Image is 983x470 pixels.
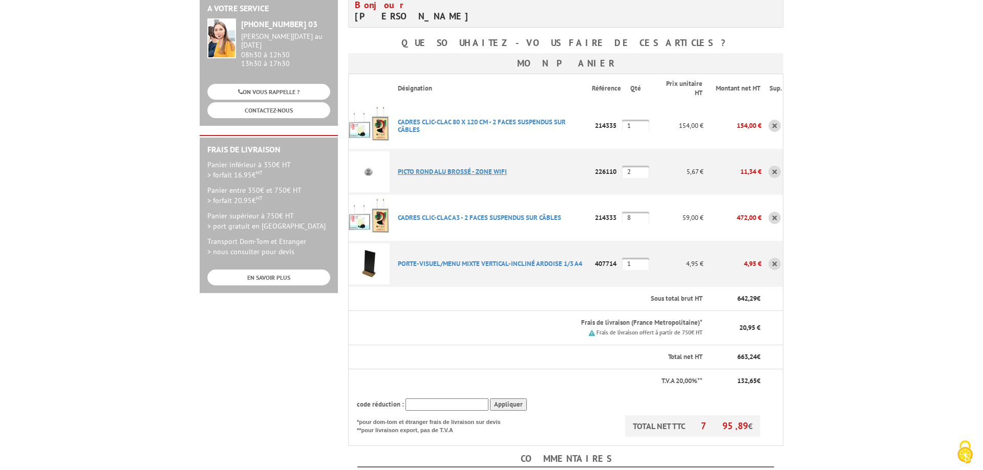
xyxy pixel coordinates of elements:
p: TOTAL NET TTC € [625,415,760,437]
img: widget-service.jpg [207,18,236,58]
p: T.V.A 20,00%** [357,376,702,386]
img: Cookies (fenêtre modale) [952,439,978,465]
p: 214335 [592,117,622,135]
p: 472,00 € [703,209,761,227]
span: > nous consulter pour devis [207,247,294,256]
p: € [712,352,760,362]
img: CADRES CLIC-CLAC 80 X 120 CM - 2 FACES SUSPENDUS SUR CâBLES [349,105,390,146]
p: 214333 [592,209,622,227]
p: Référence [592,84,621,94]
h2: Frais de Livraison [207,145,330,154]
th: Désignation [390,74,592,103]
p: 226110 [592,163,622,181]
p: Total net HT [357,352,702,362]
span: > forfait 16.95€ [207,170,263,180]
strong: [PHONE_NUMBER] 03 [241,19,317,29]
th: Sous total brut HT [390,287,703,311]
img: PICTO ROND ALU BROSSé - ZONE WIFI [349,151,390,192]
input: Appliquer [490,398,527,411]
sup: HT [256,169,263,176]
p: 4,95 € [649,255,703,273]
span: 20,95 € [739,323,760,332]
a: CONTACTEZ-NOUS [207,102,330,118]
div: [PERSON_NAME][DATE] au [DATE] [241,32,330,50]
span: 795,89 [701,420,748,432]
span: > port gratuit en [GEOGRAPHIC_DATA] [207,221,326,231]
p: 154,00 € [649,117,703,135]
span: 132,65 [737,376,757,385]
p: Panier inférieur à 350€ HT [207,160,330,180]
a: CADRES CLIC-CLAC 80 X 120 CM - 2 FACES SUSPENDUS SUR CâBLES [398,118,566,134]
p: Montant net HT [712,84,760,94]
p: 5,67 € [649,163,703,181]
h4: Commentaires [357,451,774,467]
th: Sup. [761,74,783,103]
p: Panier supérieur à 750€ HT [207,211,330,231]
p: 4,95 € [703,255,761,273]
a: CADRES CLIC-CLAC A3 - 2 FACES SUSPENDUS SUR CâBLES [398,213,561,222]
th: Qté [622,74,649,103]
img: PORTE-VISUEL/MENU MIXTE VERTICAL-INCLINé ARDOISE 1/3 A4 [349,243,390,284]
p: € [712,294,760,304]
a: PORTE-VISUEL/MENU MIXTE VERTICAL-INCLINé ARDOISE 1/3 A4 [398,259,582,268]
button: Cookies (fenêtre modale) [947,435,983,470]
p: 11,34 € [703,163,761,181]
p: Transport Dom-Tom et Etranger [207,236,330,257]
img: picto.png [589,330,595,336]
p: *pour dom-tom et étranger frais de livraison sur devis **pour livraison export, pas de T.V.A [357,415,510,434]
p: Frais de livraison (France Metropolitaine)* [398,318,702,328]
b: Que souhaitez-vous faire de ces articles ? [401,37,731,49]
a: ON VOUS RAPPELLE ? [207,84,330,100]
p: 407714 [592,255,622,273]
p: € [712,376,760,386]
p: Prix unitaire HT [657,79,702,98]
h2: A votre service [207,4,330,13]
span: code réduction : [357,400,404,409]
a: EN SAVOIR PLUS [207,270,330,285]
p: 154,00 € [703,117,761,135]
sup: HT [256,194,263,202]
a: PICTO ROND ALU BROSSé - ZONE WIFI [398,167,507,176]
span: 663,24 [737,352,757,361]
div: 08h30 à 12h30 13h30 à 17h30 [241,32,330,68]
p: 59,00 € [649,209,703,227]
span: > forfait 20.95€ [207,196,263,205]
img: CADRES CLIC-CLAC A3 - 2 FACES SUSPENDUS SUR CâBLES [349,197,390,238]
h3: Mon panier [348,53,783,74]
span: 642,29 [737,294,757,303]
p: Panier entre 350€ et 750€ HT [207,185,330,206]
small: Frais de livraison offert à partir de 750€ HT [596,329,702,336]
